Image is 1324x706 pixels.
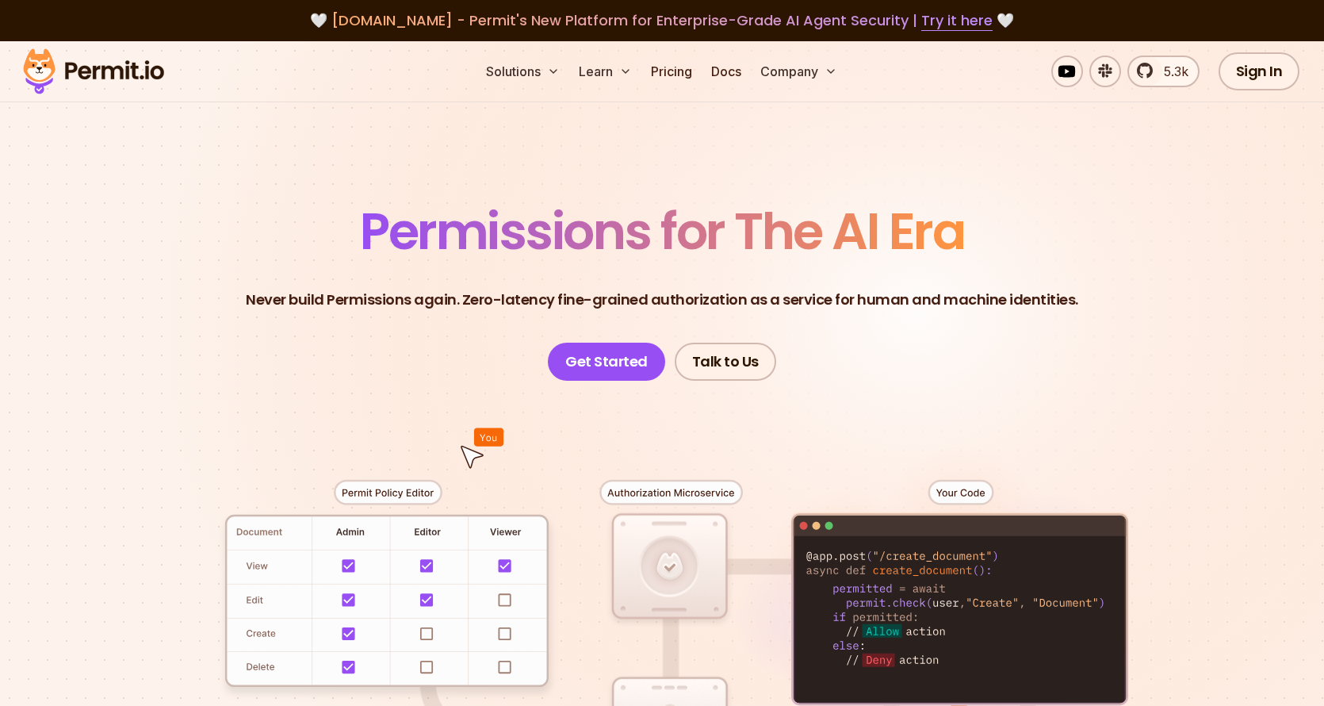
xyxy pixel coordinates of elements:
[246,289,1078,311] p: Never build Permissions again. Zero-latency fine-grained authorization as a service for human and...
[1219,52,1300,90] a: Sign In
[921,10,993,31] a: Try it here
[675,343,776,381] a: Talk to Us
[360,196,964,267] span: Permissions for The AI Era
[645,56,698,87] a: Pricing
[331,10,993,30] span: [DOMAIN_NAME] - Permit's New Platform for Enterprise-Grade AI Agent Security |
[16,44,171,98] img: Permit logo
[572,56,638,87] button: Learn
[754,56,844,87] button: Company
[1127,56,1200,87] a: 5.3k
[480,56,566,87] button: Solutions
[705,56,748,87] a: Docs
[548,343,665,381] a: Get Started
[38,10,1286,32] div: 🤍 🤍
[1154,62,1188,81] span: 5.3k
